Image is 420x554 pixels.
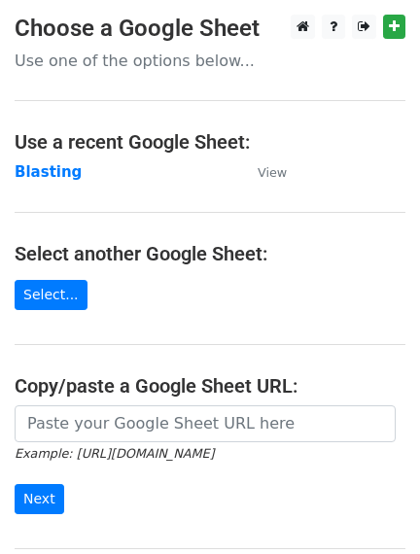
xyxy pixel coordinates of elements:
[15,130,405,154] h4: Use a recent Google Sheet:
[15,484,64,514] input: Next
[15,280,87,310] a: Select...
[15,374,405,398] h4: Copy/paste a Google Sheet URL:
[15,15,405,43] h3: Choose a Google Sheet
[15,242,405,265] h4: Select another Google Sheet:
[15,51,405,71] p: Use one of the options below...
[258,165,287,180] small: View
[15,405,396,442] input: Paste your Google Sheet URL here
[238,163,287,181] a: View
[15,163,82,181] a: Blasting
[15,446,214,461] small: Example: [URL][DOMAIN_NAME]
